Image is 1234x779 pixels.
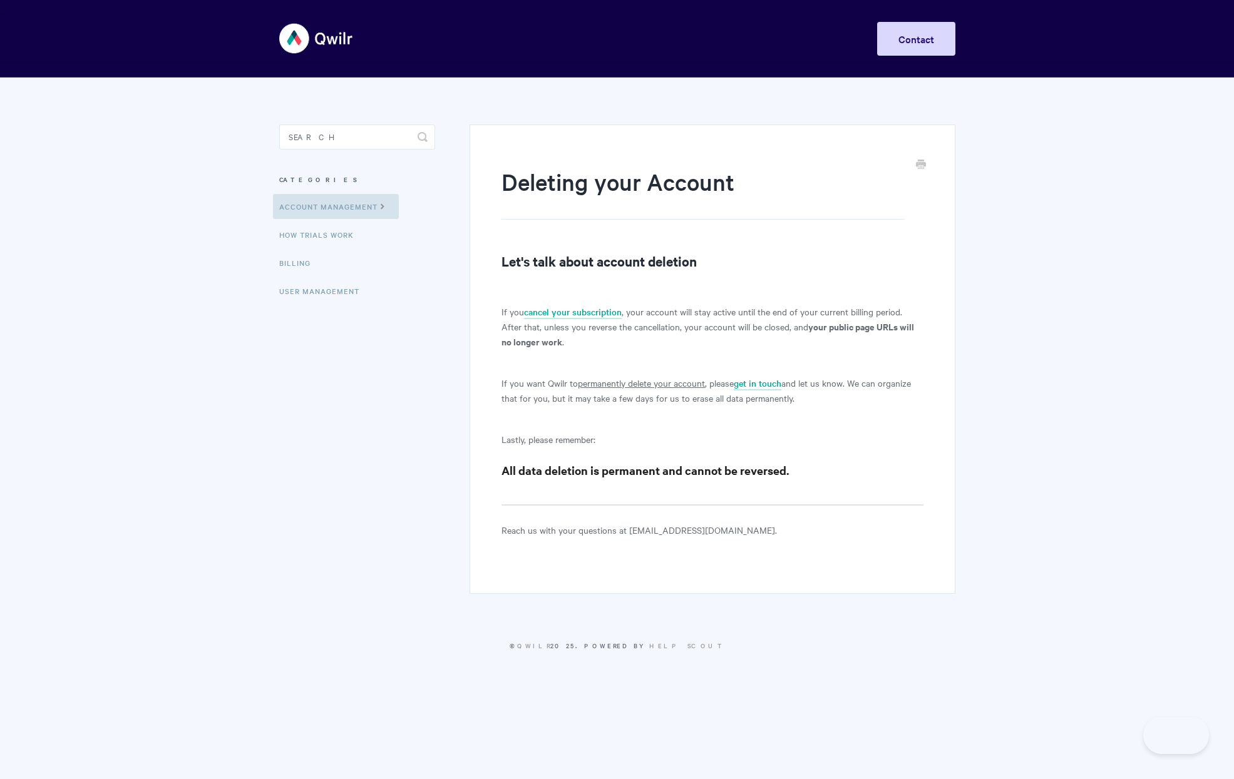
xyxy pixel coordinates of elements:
a: User Management [279,278,369,303]
h3: All data deletion is permanent and cannot be reversed. [501,462,923,479]
h3: Categories [279,168,435,191]
a: Qwilr [517,641,550,650]
a: Help Scout [649,641,725,650]
a: get in touch [734,377,781,390]
h1: Deleting your Account [501,166,904,220]
p: If you want Qwilr to , please and let us know. We can organize that for you, but it may take a fe... [501,375,923,405]
h2: Let's talk about account deletion [501,251,923,271]
span: Powered by [584,641,725,650]
u: permanently delete your account [578,377,705,389]
a: How Trials Work [279,222,363,247]
p: Reach us with your questions at [EMAIL_ADDRESS][DOMAIN_NAME]. [501,522,923,537]
p: Lastly, please remember: [501,432,923,447]
a: Contact [877,22,955,56]
iframe: Toggle Customer Support [1143,716,1209,754]
input: Search [279,125,435,150]
img: Qwilr Help Center [279,15,354,62]
a: Account Management [273,194,399,219]
a: Print this Article [916,158,926,172]
p: If you , your account will stay active until the end of your current billing period. After that, ... [501,304,923,349]
a: Billing [279,250,320,275]
a: cancel your subscription [524,305,622,319]
p: © 2025. [279,640,955,651]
